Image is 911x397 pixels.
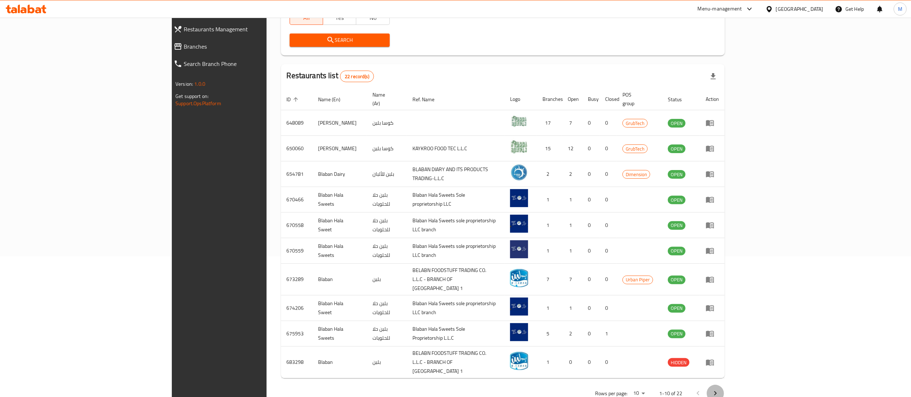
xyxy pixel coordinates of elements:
[407,136,504,161] td: KAYKROO FOOD TEC L.L.C
[537,347,562,378] td: 1
[175,92,209,101] span: Get support on:
[407,238,504,264] td: Blaban Hala Sweets sole proprietorship LLC branch
[706,144,719,153] div: Menu
[184,25,318,34] span: Restaurants Management
[582,264,599,295] td: 0
[367,321,407,347] td: بلبن حلا للحلويات
[776,5,823,13] div: [GEOGRAPHIC_DATA]
[184,59,318,68] span: Search Branch Phone
[359,13,387,23] span: No
[706,195,719,204] div: Menu
[706,221,719,229] div: Menu
[537,264,562,295] td: 7
[510,323,528,341] img: Blaban Hala Sweets
[537,88,562,110] th: Branches
[313,238,367,264] td: Blaban Hala Sweets
[668,276,686,284] span: OPEN
[537,321,562,347] td: 5
[706,170,719,178] div: Menu
[168,21,324,38] a: Restaurants Management
[184,42,318,51] span: Branches
[599,136,617,161] td: 0
[599,187,617,213] td: 0
[367,347,407,378] td: بلبن
[537,110,562,136] td: 17
[295,36,384,45] span: Search
[510,240,528,258] img: Blaban Hala Sweets
[510,352,528,370] img: Blaban
[623,170,650,179] span: Dimension
[623,145,647,153] span: GrubTech
[706,329,719,338] div: Menu
[599,238,617,264] td: 0
[700,88,725,110] th: Action
[313,347,367,378] td: Blaban
[562,295,582,321] td: 1
[537,187,562,213] td: 1
[582,238,599,264] td: 0
[318,95,350,104] span: Name (En)
[599,213,617,238] td: 0
[668,247,686,255] span: OPEN
[599,321,617,347] td: 1
[562,136,582,161] td: 12
[668,170,686,179] span: OPEN
[698,5,742,13] div: Menu-management
[407,161,504,187] td: BLABAN DIARY AND ITS PRODUCTS TRADING-L.L.C
[562,347,582,378] td: 0
[562,110,582,136] td: 7
[313,110,367,136] td: [PERSON_NAME]
[313,136,367,161] td: [PERSON_NAME]
[510,112,528,130] img: Koussa Blaban
[313,187,367,213] td: Blaban Hala Sweets
[407,187,504,213] td: Blaban Hala Sweets Sole proprietorship LLC
[287,95,300,104] span: ID
[340,71,374,82] div: Total records count
[367,161,407,187] td: بلبن للألبان
[313,264,367,295] td: Blaban
[622,90,653,108] span: POS group
[407,321,504,347] td: Blaban Hala Sweets Sole Proprietorship L.L.C
[537,161,562,187] td: 2
[599,88,617,110] th: Closed
[372,90,398,108] span: Name (Ar)
[668,95,691,104] span: Status
[668,358,689,367] div: HIDDEN
[562,264,582,295] td: 7
[510,189,528,207] img: Blaban Hala Sweets
[668,221,686,230] div: OPEN
[367,213,407,238] td: بلبن حلا للحلويات
[898,5,902,13] span: M
[706,275,719,284] div: Menu
[367,238,407,264] td: بلبن حلا للحلويات
[668,330,686,338] span: OPEN
[175,99,221,108] a: Support.OpsPlatform
[281,88,725,378] table: enhanced table
[599,161,617,187] td: 0
[313,321,367,347] td: Blaban Hala Sweets
[326,13,353,23] span: Yes
[562,321,582,347] td: 2
[562,161,582,187] td: 2
[706,304,719,312] div: Menu
[623,276,653,284] span: Urban Piper
[562,187,582,213] td: 1
[705,68,722,85] div: Export file
[367,264,407,295] td: بلبن
[668,119,686,128] span: OPEN
[504,88,537,110] th: Logo
[599,347,617,378] td: 0
[537,295,562,321] td: 1
[582,110,599,136] td: 0
[623,119,647,128] span: GrubTech
[510,269,528,287] img: Blaban
[582,161,599,187] td: 0
[340,73,374,80] span: 22 record(s)
[313,213,367,238] td: Blaban Hala Sweet
[582,213,599,238] td: 0
[537,238,562,264] td: 1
